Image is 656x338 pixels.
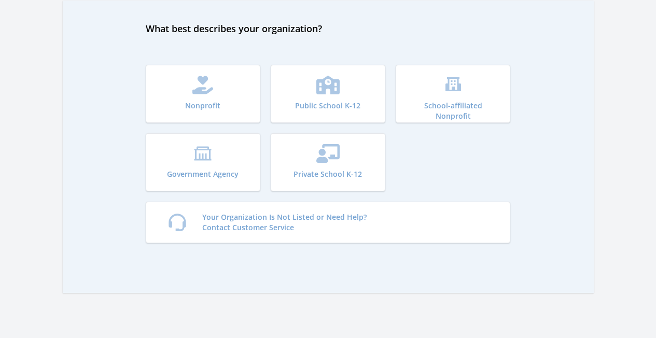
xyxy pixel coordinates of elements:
button: Government Agency [146,133,260,191]
p: Your Organization Is Not Listed or Need Help? Contact Customer Service [202,212,367,233]
p: Public School K-12 [295,101,360,111]
p: School-affiliated Nonprofit [411,101,495,121]
a: Your Organization Is Not Listed or Need Help?Contact Customer Service [146,202,511,243]
button: Nonprofit [146,65,260,123]
button: Public School K-12 [271,65,385,123]
h2: What best describes your organization? [146,21,511,36]
p: Nonprofit [185,101,220,111]
button: School-affiliated Nonprofit [396,65,510,123]
p: Government Agency [167,169,239,179]
button: Private School K-12 [271,133,385,191]
p: Private School K-12 [294,169,362,179]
